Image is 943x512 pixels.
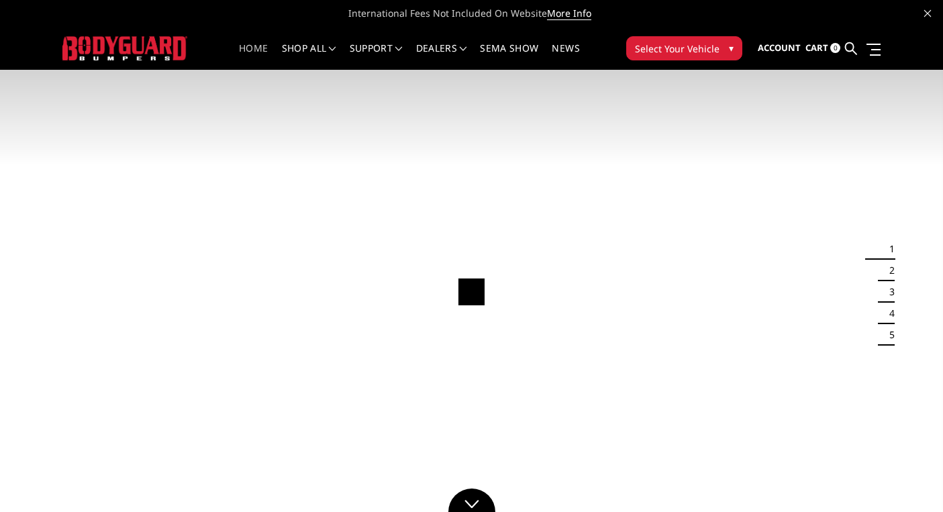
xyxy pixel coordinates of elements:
img: BODYGUARD BUMPERS [62,36,188,61]
a: SEMA Show [480,44,538,70]
a: Click to Down [448,489,495,512]
a: News [552,44,579,70]
button: 5 of 5 [881,324,895,346]
button: Select Your Vehicle [626,36,742,60]
button: 2 of 5 [881,260,895,281]
span: Account [758,42,801,54]
a: Account [758,30,801,66]
button: 1 of 5 [881,238,895,260]
a: Dealers [416,44,467,70]
span: ▾ [729,41,734,55]
span: Select Your Vehicle [635,42,719,56]
a: Home [239,44,268,70]
button: 3 of 5 [881,281,895,303]
span: Cart [805,42,828,54]
a: shop all [282,44,336,70]
a: Support [350,44,403,70]
a: More Info [547,7,591,20]
span: 0 [830,43,840,53]
a: Cart 0 [805,30,840,66]
button: 4 of 5 [881,303,895,324]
